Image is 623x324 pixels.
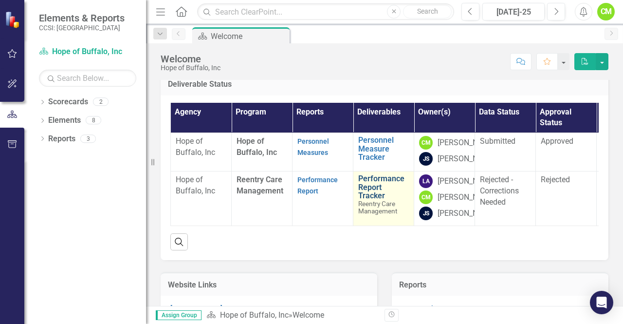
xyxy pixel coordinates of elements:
[419,136,433,150] div: CM
[237,175,283,195] span: Reentry Care Management
[475,172,536,226] td: Double-Click to Edit
[297,137,329,156] a: Personnel Measures
[220,310,289,320] a: Hope of Buffalo, Inc
[541,136,573,146] span: Approved
[168,80,601,89] h3: Deliverable Status
[176,136,226,158] p: Hope of Buffalo, Inc
[475,133,536,172] td: Double-Click to Edit
[206,310,377,321] div: »
[353,133,414,172] td: Double-Click to Edit Right Click for Context Menu
[438,137,496,149] div: [PERSON_NAME]
[417,7,438,15] span: Search
[480,136,515,146] span: Submitted
[358,200,397,215] span: Reentry Care Management
[419,152,433,166] div: JS
[168,281,370,289] h3: Website Links
[403,5,452,19] button: Search
[358,136,409,162] a: Personnel Measure Tracker
[438,208,496,219] div: [PERSON_NAME]
[480,175,519,207] span: Rejected - Corrections Needed
[48,115,81,126] a: Elements
[419,207,433,220] div: JS
[419,191,433,204] div: CM
[176,174,226,197] p: Hope of Buffalo, Inc
[358,174,409,200] a: Performance Report Tracker
[80,134,96,143] div: 3
[590,291,613,314] div: Open Intercom Messenger
[39,46,136,57] a: Hope of Buffalo, Inc
[536,133,597,172] td: Double-Click to Edit
[353,172,414,226] td: Double-Click to Edit Right Click for Context Menu
[5,11,22,28] img: ClearPoint Strategy
[536,172,597,226] td: Double-Click to Edit
[482,3,545,20] button: [DATE]-25
[597,3,615,20] button: CM
[419,174,433,188] div: LA
[197,3,454,20] input: Search ClearPoint...
[48,133,75,145] a: Reports
[438,153,496,165] div: [PERSON_NAME]
[170,305,222,312] a: [DOMAIN_NAME]
[39,24,125,32] small: CCSI: [GEOGRAPHIC_DATA]
[237,136,277,157] span: Hope of Buffalo, Inc
[486,6,541,18] div: [DATE]-25
[161,54,220,64] div: Welcome
[399,281,601,289] h3: Reports
[293,310,324,320] div: Welcome
[297,176,338,195] a: Performance Report
[39,12,125,24] span: Elements & Reports
[93,98,109,106] div: 2
[541,175,570,184] span: Rejected
[402,305,465,312] a: Personnel Measures
[156,310,202,320] span: Assign Group
[48,96,88,108] a: Scorecards
[39,70,136,87] input: Search Below...
[438,176,496,187] div: [PERSON_NAME]
[438,192,496,203] div: [PERSON_NAME]
[211,30,287,42] div: Welcome
[161,64,220,72] div: Hope of Buffalo, Inc
[86,116,101,125] div: 8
